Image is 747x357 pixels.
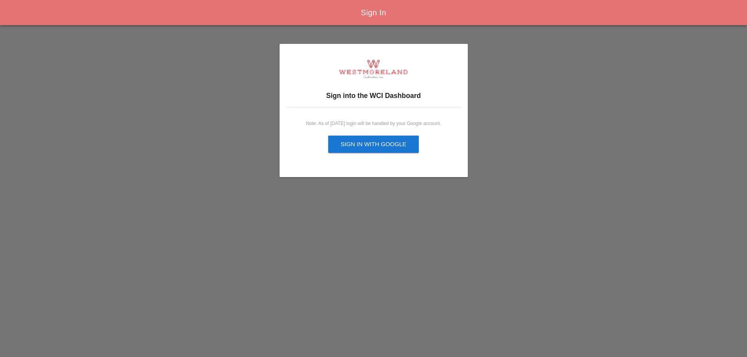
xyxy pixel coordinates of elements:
[286,91,462,101] h3: Sign into the WCI Dashboard
[292,120,455,127] div: Note: As of [DATE] login will be handled by your Google account.
[328,136,419,153] button: Sign in with Google
[339,60,408,78] img: logo
[341,140,407,149] div: Sign in with Google
[361,8,386,17] span: Sign In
